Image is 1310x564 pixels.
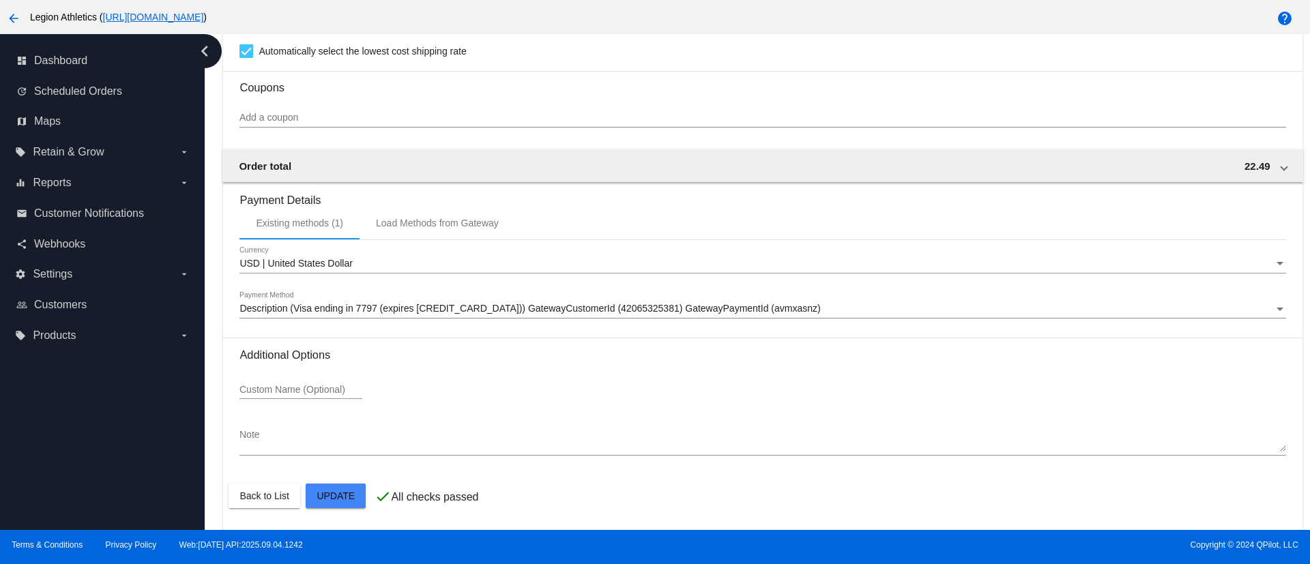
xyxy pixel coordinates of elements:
i: arrow_drop_down [179,330,190,341]
div: Load Methods from Gateway [376,218,499,228]
i: people_outline [16,299,27,310]
a: [URL][DOMAIN_NAME] [103,12,204,23]
p: All checks passed [391,491,478,503]
i: email [16,208,27,219]
span: Maps [34,115,61,128]
mat-icon: arrow_back [5,10,22,27]
a: dashboard Dashboard [16,50,190,72]
i: equalizer [15,177,26,188]
a: map Maps [16,110,190,132]
span: USD | United States Dollar [239,258,352,269]
span: Legion Athletics ( ) [30,12,207,23]
i: local_offer [15,330,26,341]
span: Back to List [239,490,289,501]
mat-select: Payment Method [239,303,1285,314]
i: update [16,86,27,97]
i: share [16,239,27,250]
span: Scheduled Orders [34,85,122,98]
span: Reports [33,177,71,189]
i: dashboard [16,55,27,66]
span: Automatically select the lowest cost shipping rate [259,43,466,59]
a: Privacy Policy [106,540,157,550]
i: local_offer [15,147,26,158]
mat-select: Currency [239,258,1285,269]
h3: Coupons [239,71,1285,94]
a: share Webhooks [16,233,190,255]
div: Existing methods (1) [256,218,343,228]
i: arrow_drop_down [179,177,190,188]
span: Settings [33,268,72,280]
span: Dashboard [34,55,87,67]
i: chevron_left [194,40,216,62]
a: people_outline Customers [16,294,190,316]
button: Update [306,484,366,508]
span: Customers [34,299,87,311]
span: Description (Visa ending in 7797 (expires [CREDIT_CARD_DATA])) GatewayCustomerId (42065325381) Ga... [239,303,820,314]
span: Order total [239,160,291,172]
i: arrow_drop_down [179,269,190,280]
i: arrow_drop_down [179,147,190,158]
i: settings [15,269,26,280]
a: email Customer Notifications [16,203,190,224]
mat-icon: help [1277,10,1293,27]
mat-icon: check [375,488,391,505]
a: update Scheduled Orders [16,80,190,102]
button: Back to List [229,484,300,508]
span: Products [33,329,76,342]
h3: Additional Options [239,348,1285,361]
a: Web:[DATE] API:2025.09.04.1242 [179,540,303,550]
span: Update [317,490,355,501]
span: 22.49 [1244,160,1270,172]
h3: Payment Details [239,183,1285,207]
mat-expansion-panel-header: Order total 22.49 [222,149,1302,182]
i: map [16,116,27,127]
a: Terms & Conditions [12,540,83,550]
input: Custom Name (Optional) [239,385,362,396]
span: Webhooks [34,238,85,250]
span: Customer Notifications [34,207,144,220]
span: Retain & Grow [33,146,104,158]
span: Copyright © 2024 QPilot, LLC [667,540,1298,550]
input: Add a coupon [239,113,1285,123]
